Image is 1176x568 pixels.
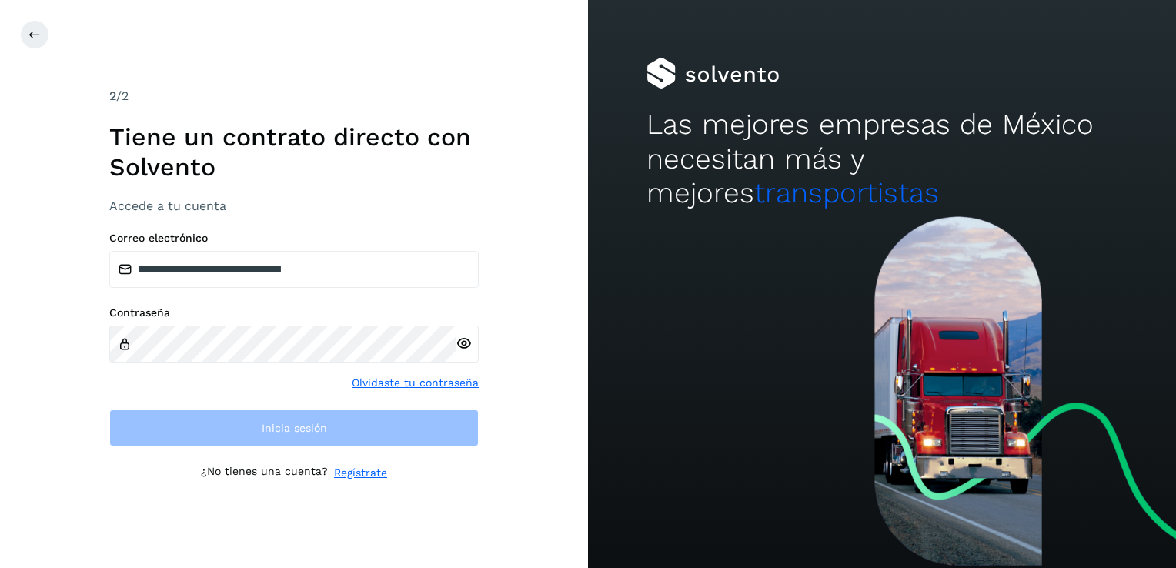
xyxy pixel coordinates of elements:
h3: Accede a tu cuenta [109,199,479,213]
h1: Tiene un contrato directo con Solvento [109,122,479,182]
label: Correo electrónico [109,232,479,245]
div: /2 [109,87,479,105]
p: ¿No tienes una cuenta? [201,465,328,481]
span: Inicia sesión [262,423,327,433]
span: 2 [109,89,116,103]
h2: Las mejores empresas de México necesitan más y mejores [646,108,1117,210]
a: Regístrate [334,465,387,481]
a: Olvidaste tu contraseña [352,375,479,391]
label: Contraseña [109,306,479,319]
button: Inicia sesión [109,409,479,446]
span: transportistas [754,176,939,209]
